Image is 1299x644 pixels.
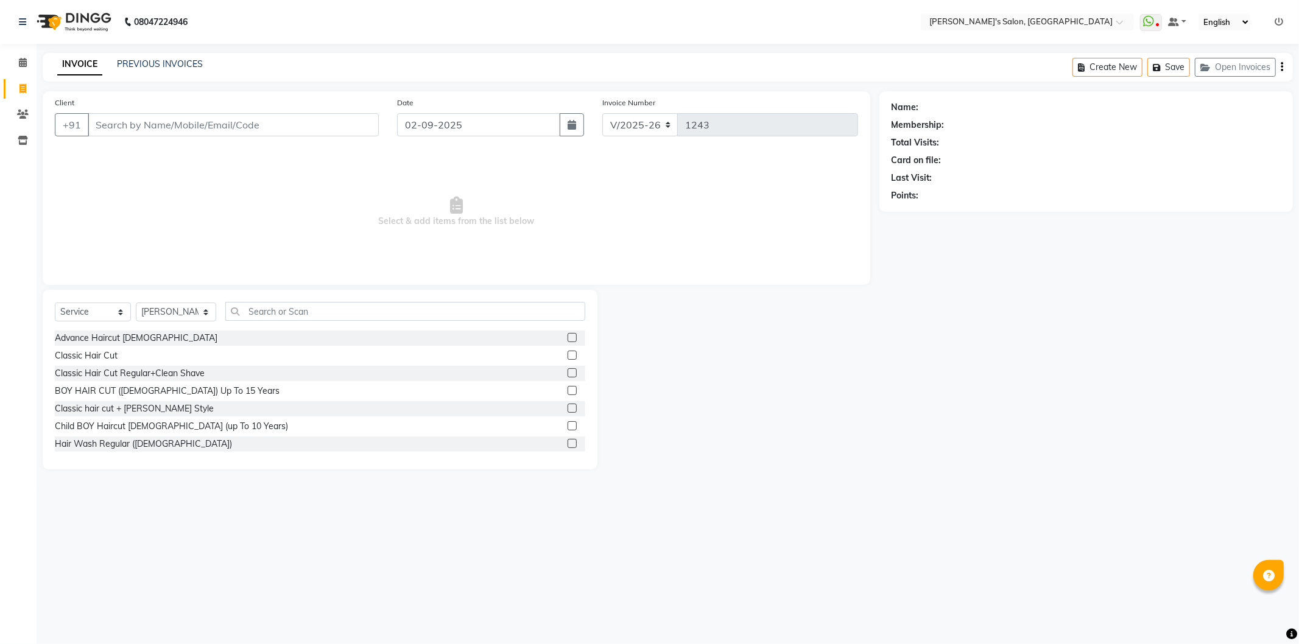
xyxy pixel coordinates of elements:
div: Last Visit: [892,172,932,184]
button: Open Invoices [1195,58,1276,77]
a: INVOICE [57,54,102,75]
div: Child BOY Haircut [DEMOGRAPHIC_DATA] (up To 10 Years) [55,420,288,433]
div: Points: [892,189,919,202]
label: Date [397,97,414,108]
b: 08047224946 [134,5,188,39]
input: Search by Name/Mobile/Email/Code [88,113,379,136]
div: BOY HAIR CUT ([DEMOGRAPHIC_DATA]) Up To 15 Years [55,385,280,397]
a: PREVIOUS INVOICES [117,58,203,69]
input: Search or Scan [225,302,585,321]
div: Classic Hair Cut Regular+Clean Shave [55,367,205,380]
div: Card on file: [892,154,942,167]
img: logo [31,5,114,39]
button: Create New [1072,58,1142,77]
button: +91 [55,113,89,136]
div: Advance Haircut [DEMOGRAPHIC_DATA] [55,332,217,345]
div: Classic hair cut + [PERSON_NAME] Style [55,402,214,415]
div: Membership: [892,119,945,131]
div: Total Visits: [892,136,940,149]
label: Client [55,97,74,108]
button: Save [1147,58,1190,77]
div: Name: [892,101,919,114]
label: Invoice Number [602,97,655,108]
span: Select & add items from the list below [55,151,858,273]
div: Classic Hair Cut [55,349,118,362]
div: Hair Wash Regular ([DEMOGRAPHIC_DATA]) [55,438,232,450]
